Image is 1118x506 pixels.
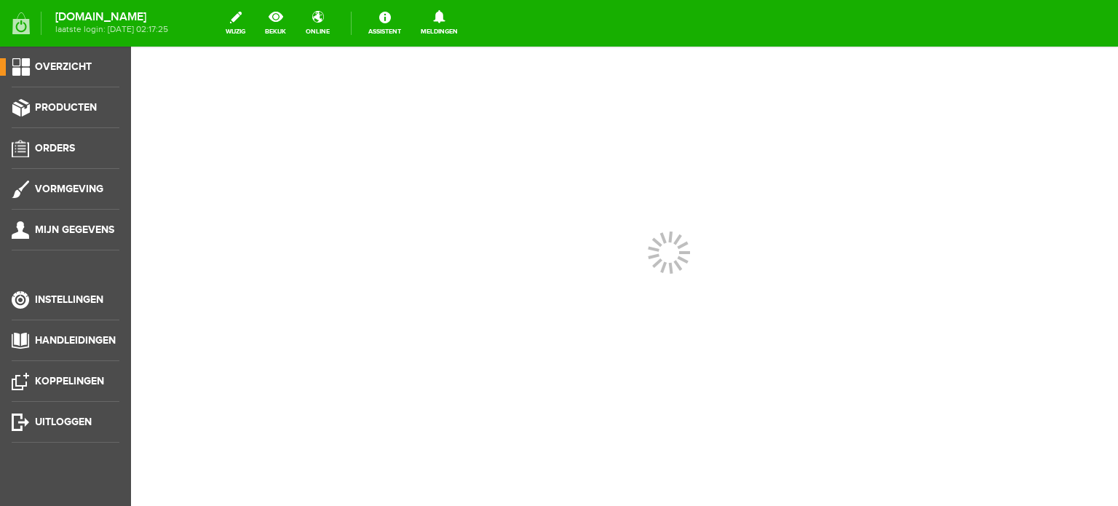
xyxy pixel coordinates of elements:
span: Vormgeving [35,183,103,195]
span: Instellingen [35,293,103,306]
a: online [297,7,338,39]
a: Meldingen [412,7,467,39]
span: Koppelingen [35,375,104,387]
span: Overzicht [35,60,92,73]
span: Orders [35,142,75,154]
a: Assistent [360,7,410,39]
strong: [DOMAIN_NAME] [55,13,168,21]
a: wijzig [217,7,254,39]
span: Mijn gegevens [35,224,114,236]
span: Producten [35,101,97,114]
span: laatste login: [DATE] 02:17:25 [55,25,168,33]
a: bekijk [256,7,295,39]
span: Uitloggen [35,416,92,428]
span: Handleidingen [35,334,116,347]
